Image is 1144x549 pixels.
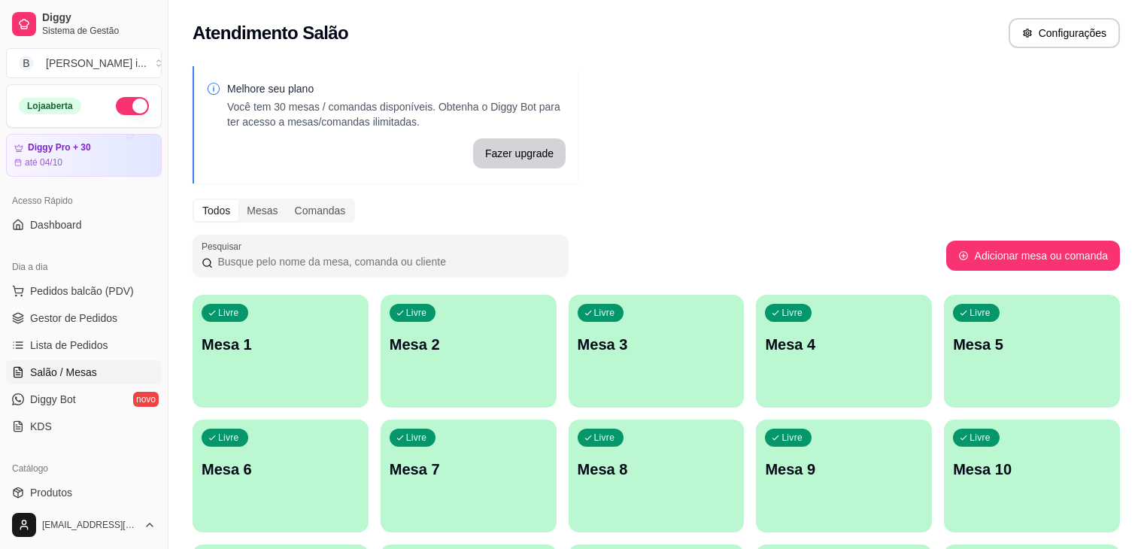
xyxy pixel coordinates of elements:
p: Livre [594,432,615,444]
span: B [19,56,34,71]
p: Livre [406,307,427,319]
span: Gestor de Pedidos [30,311,117,326]
div: [PERSON_NAME] i ... [46,56,147,71]
a: Lista de Pedidos [6,333,162,357]
article: Diggy Pro + 30 [28,142,91,153]
button: Fazer upgrade [473,138,566,168]
p: Livre [781,307,803,319]
button: LivreMesa 5 [944,295,1120,408]
a: Gestor de Pedidos [6,306,162,330]
p: Mesa 7 [390,459,548,480]
div: Mesas [238,200,286,221]
span: Diggy [42,11,156,25]
div: Todos [194,200,238,221]
span: Dashboard [30,217,82,232]
span: Produtos [30,485,72,500]
p: Livre [970,432,991,444]
div: Dia a dia [6,255,162,279]
a: Salão / Mesas [6,360,162,384]
button: Configurações [1009,18,1120,48]
p: Você tem 30 mesas / comandas disponíveis. Obtenha o Diggy Bot para ter acesso a mesas/comandas il... [227,99,566,129]
a: Diggy Botnovo [6,387,162,411]
button: Adicionar mesa ou comanda [946,241,1120,271]
span: Pedidos balcão (PDV) [30,284,134,299]
p: Mesa 1 [202,334,360,355]
button: LivreMesa 2 [381,295,557,408]
p: Livre [781,432,803,444]
p: Mesa 3 [578,334,736,355]
h2: Atendimento Salão [193,21,348,45]
button: [EMAIL_ADDRESS][DOMAIN_NAME] [6,507,162,543]
span: Salão / Mesas [30,365,97,380]
button: Alterar Status [116,97,149,115]
div: Comandas [287,200,354,221]
span: KDS [30,419,52,434]
button: LivreMesa 1 [193,295,369,408]
button: LivreMesa 9 [756,420,932,532]
button: Select a team [6,48,162,78]
p: Mesa 5 [953,334,1111,355]
button: LivreMesa 3 [569,295,745,408]
p: Mesa 6 [202,459,360,480]
a: DiggySistema de Gestão [6,6,162,42]
button: LivreMesa 8 [569,420,745,532]
span: Diggy Bot [30,392,76,407]
a: Produtos [6,481,162,505]
p: Mesa 9 [765,459,923,480]
span: Sistema de Gestão [42,25,156,37]
button: LivreMesa 6 [193,420,369,532]
p: Livre [406,432,427,444]
input: Pesquisar [213,254,560,269]
button: LivreMesa 4 [756,295,932,408]
button: LivreMesa 10 [944,420,1120,532]
span: [EMAIL_ADDRESS][DOMAIN_NAME] [42,519,138,531]
a: Diggy Pro + 30até 04/10 [6,134,162,177]
p: Mesa 4 [765,334,923,355]
a: KDS [6,414,162,438]
span: Lista de Pedidos [30,338,108,353]
p: Livre [218,432,239,444]
p: Livre [970,307,991,319]
p: Mesa 10 [953,459,1111,480]
p: Mesa 2 [390,334,548,355]
div: Loja aberta [19,98,81,114]
p: Livre [218,307,239,319]
div: Catálogo [6,456,162,481]
label: Pesquisar [202,240,247,253]
div: Acesso Rápido [6,189,162,213]
button: LivreMesa 7 [381,420,557,532]
a: Dashboard [6,213,162,237]
button: Pedidos balcão (PDV) [6,279,162,303]
p: Mesa 8 [578,459,736,480]
article: até 04/10 [25,156,62,168]
p: Melhore seu plano [227,81,566,96]
p: Livre [594,307,615,319]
